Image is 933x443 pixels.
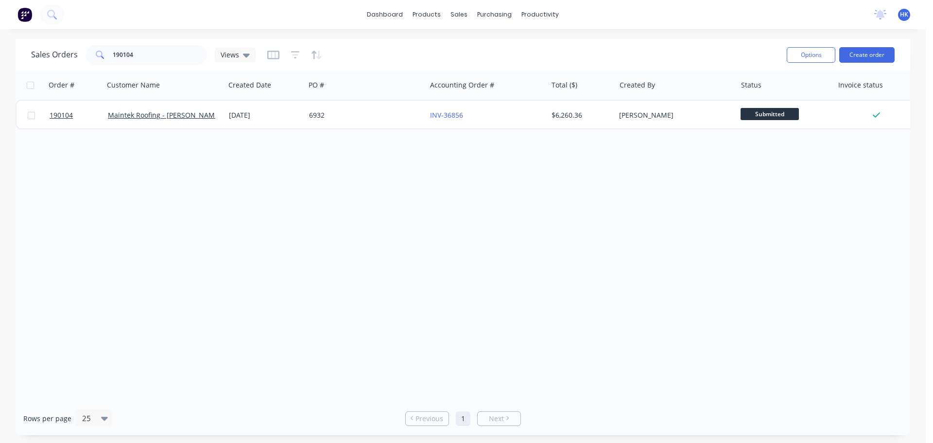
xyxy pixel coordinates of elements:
[430,110,463,120] a: INV-36856
[472,7,517,22] div: purchasing
[517,7,564,22] div: productivity
[839,47,895,63] button: Create order
[228,80,271,90] div: Created Date
[309,110,417,120] div: 6932
[456,411,470,426] a: Page 1 is your current page
[415,414,443,424] span: Previous
[401,411,525,426] ul: Pagination
[478,414,520,424] a: Next page
[17,7,32,22] img: Factory
[552,110,608,120] div: $6,260.36
[229,110,301,120] div: [DATE]
[50,101,108,130] a: 190104
[446,7,472,22] div: sales
[113,45,207,65] input: Search...
[619,110,727,120] div: [PERSON_NAME]
[362,7,408,22] a: dashboard
[620,80,655,90] div: Created By
[49,80,74,90] div: Order #
[408,7,446,22] div: products
[406,414,449,424] a: Previous page
[107,80,160,90] div: Customer Name
[50,110,73,120] span: 190104
[838,80,883,90] div: Invoice status
[787,47,835,63] button: Options
[741,108,799,120] span: Submitted
[221,50,239,60] span: Views
[552,80,577,90] div: Total ($)
[108,110,221,120] a: Maintek Roofing - [PERSON_NAME]
[430,80,494,90] div: Accounting Order #
[489,414,504,424] span: Next
[900,10,908,19] span: HK
[31,50,78,59] h1: Sales Orders
[741,80,761,90] div: Status
[309,80,324,90] div: PO #
[23,414,71,424] span: Rows per page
